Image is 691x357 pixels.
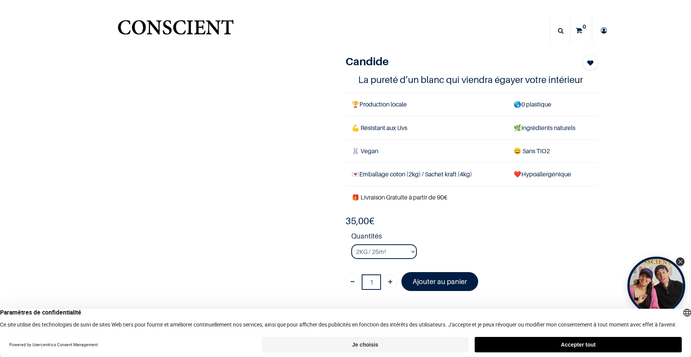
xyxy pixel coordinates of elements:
[676,257,684,266] div: Close Tolstoy widget
[627,257,685,315] div: Tolstoy bubble widget
[352,170,359,178] span: 💌
[413,277,467,286] font: Ajouter au panier
[345,215,374,227] b: €
[514,100,521,108] span: 🌎
[514,124,521,132] span: 🌿
[383,274,397,288] a: Ajouter
[352,100,359,108] span: 🏆
[401,272,478,291] a: Ajouter au panier
[514,147,526,155] span: 😄 S
[358,74,586,86] h4: La pureté d’un blanc qui viendra égayer votre intérieur
[507,139,598,162] td: ans TiO2
[116,15,235,46] img: Conscient
[345,55,560,68] h1: Candide
[627,257,685,315] div: Open Tolstoy widget
[627,257,685,315] div: Open Tolstoy
[345,93,507,116] td: Production locale
[507,162,598,186] td: ❤️Hypoallergénique
[570,17,592,44] a: 0
[345,162,507,186] td: Emballage coton (2kg) / Sachet kraft (4kg)
[352,147,378,155] span: 🐰 Vegan
[352,124,407,132] span: 💪 Résistant aux Uvs
[507,93,598,116] td: 0 plastique
[351,231,598,244] strong: Quantités
[352,193,447,201] font: 🎁 Livraison Gratuite à partir de 90€
[581,23,588,30] sup: 0
[345,274,359,288] a: Supprimer
[583,55,598,70] button: Add to wishlist
[587,58,593,68] span: Add to wishlist
[507,116,598,139] td: Ingrédients naturels
[345,215,369,227] span: 35,00
[116,15,235,46] a: Logo of Conscient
